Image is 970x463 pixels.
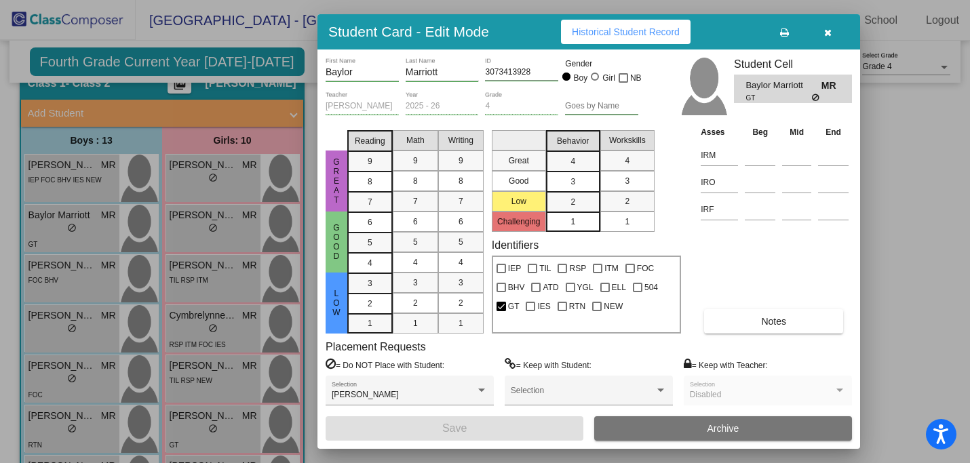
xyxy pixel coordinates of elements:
span: 7 [368,196,372,208]
span: 3 [413,277,418,289]
span: 4 [368,257,372,269]
span: 5 [413,236,418,248]
span: GT [508,298,520,315]
span: Disabled [690,390,722,399]
span: 4 [570,155,575,167]
span: NEW [604,298,623,315]
span: 504 [644,279,658,296]
div: Girl [602,72,615,84]
span: Good [330,223,343,261]
span: Notes [761,316,786,327]
th: Beg [741,125,779,140]
span: ELL [612,279,626,296]
span: MR [821,79,840,93]
label: Placement Requests [326,340,426,353]
button: Archive [594,416,852,441]
span: YGL [577,279,594,296]
span: FOC [637,260,654,277]
span: 7 [413,195,418,207]
span: IEP [508,260,521,277]
span: 5 [368,237,372,249]
span: 3 [625,175,629,187]
span: GT [745,93,811,103]
input: assessment [701,145,738,165]
button: Notes [704,309,843,334]
th: Asses [697,125,741,140]
input: goes by name [565,102,638,111]
span: ATD [543,279,558,296]
span: 1 [368,317,372,329]
span: Historical Student Record [572,26,680,37]
span: Math [406,134,425,146]
span: BHV [508,279,525,296]
label: = Do NOT Place with Student: [326,358,444,371]
span: 2 [625,195,629,207]
span: IES [537,298,550,315]
span: 4 [413,256,418,268]
input: assessment [701,172,738,193]
span: Behavior [557,135,589,147]
input: Enter ID [485,68,558,77]
span: 8 [459,175,463,187]
span: 7 [459,195,463,207]
input: grade [485,102,558,111]
span: 9 [368,155,372,167]
label: = Keep with Teacher: [684,358,768,371]
span: 6 [413,216,418,228]
span: 1 [459,317,463,329]
span: Reading [355,135,385,147]
span: TIL [539,260,551,277]
span: 2 [570,196,575,208]
button: Save [326,416,583,441]
mat-label: Gender [565,58,638,70]
span: 8 [368,176,372,188]
span: Great [330,157,343,205]
label: Identifiers [492,239,539,251]
button: Historical Student Record [561,20,691,44]
span: 2 [459,297,463,309]
h3: Student Card - Edit Mode [328,23,489,40]
span: Low [330,289,343,317]
span: 4 [625,155,629,167]
span: 2 [368,298,372,310]
span: 6 [459,216,463,228]
span: Save [442,422,467,434]
input: year [406,102,479,111]
span: 3 [570,176,575,188]
span: [PERSON_NAME] [332,390,399,399]
span: RTN [569,298,585,315]
span: Archive [707,423,739,434]
th: End [815,125,852,140]
h3: Student Cell [734,58,852,71]
span: 3 [368,277,372,289]
th: Mid [779,125,815,140]
span: 2 [413,297,418,309]
span: 9 [413,155,418,167]
span: 5 [459,236,463,248]
span: 1 [413,317,418,329]
input: assessment [701,199,738,220]
span: Workskills [609,134,646,146]
span: 9 [459,155,463,167]
span: ITM [604,260,619,277]
label: = Keep with Student: [505,358,591,371]
span: Writing [448,134,473,146]
span: Baylor Marriott [745,79,821,93]
span: RSP [569,260,586,277]
span: NB [630,70,642,86]
div: Boy [573,72,588,84]
span: 1 [570,216,575,228]
span: 4 [459,256,463,268]
span: 1 [625,216,629,228]
span: 3 [459,277,463,289]
input: teacher [326,102,399,111]
span: 6 [368,216,372,228]
span: 8 [413,175,418,187]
